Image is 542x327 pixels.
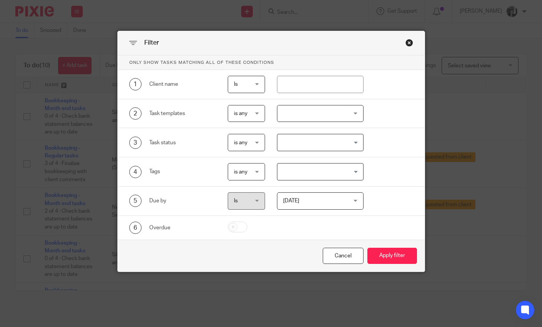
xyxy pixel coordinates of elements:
[129,222,142,234] div: 6
[283,198,299,204] span: [DATE]
[149,139,216,147] div: Task status
[129,166,142,178] div: 4
[129,137,142,149] div: 3
[367,248,417,264] button: Apply filter
[149,110,216,117] div: Task templates
[278,165,359,179] input: Search for option
[277,163,364,180] div: Search for option
[129,107,142,120] div: 2
[234,140,247,145] span: is any
[149,197,216,205] div: Due by
[118,55,425,70] p: Only show tasks matching all of these conditions
[129,195,142,207] div: 5
[129,78,142,90] div: 1
[234,169,247,175] span: is any
[277,134,364,151] div: Search for option
[234,198,238,204] span: Is
[149,224,216,232] div: Overdue
[278,136,359,149] input: Search for option
[323,248,364,264] div: Close this dialog window
[149,80,216,88] div: Client name
[405,39,413,47] div: Close this dialog window
[149,168,216,175] div: Tags
[234,111,247,116] span: is any
[234,82,238,87] span: Is
[144,40,159,46] span: Filter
